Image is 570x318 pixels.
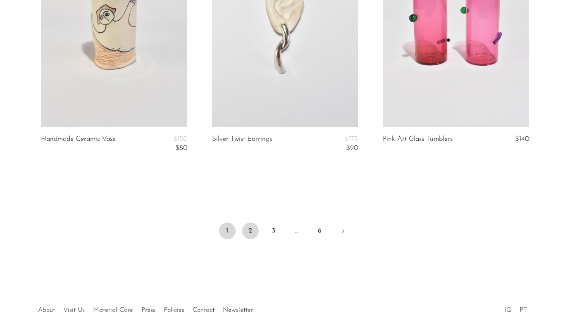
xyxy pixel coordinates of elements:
a: Silver Twist Earrings [212,135,272,152]
a: Policies [164,307,184,313]
ul: Social Medias [501,300,531,316]
a: About [38,307,55,313]
a: Press [141,307,155,313]
span: 1 [219,223,236,239]
span: $175 [345,135,358,142]
a: IG [505,307,511,313]
ul: Quick links [34,300,257,316]
a: PT [520,307,527,313]
a: Next [335,223,351,241]
a: Material Care [93,307,133,313]
span: $140 [515,135,529,142]
a: Handmade Ceramic Vase [41,135,116,152]
span: $80 [175,145,187,152]
span: $150 [173,135,187,142]
a: Pink Art Glass Tumblers [383,135,453,143]
a: 2 [242,223,259,239]
a: Contact [193,307,215,313]
a: 3 [265,223,282,239]
a: Visit Us [63,307,85,313]
a: 6 [312,223,328,239]
span: … [289,223,305,239]
span: $90 [346,145,358,152]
